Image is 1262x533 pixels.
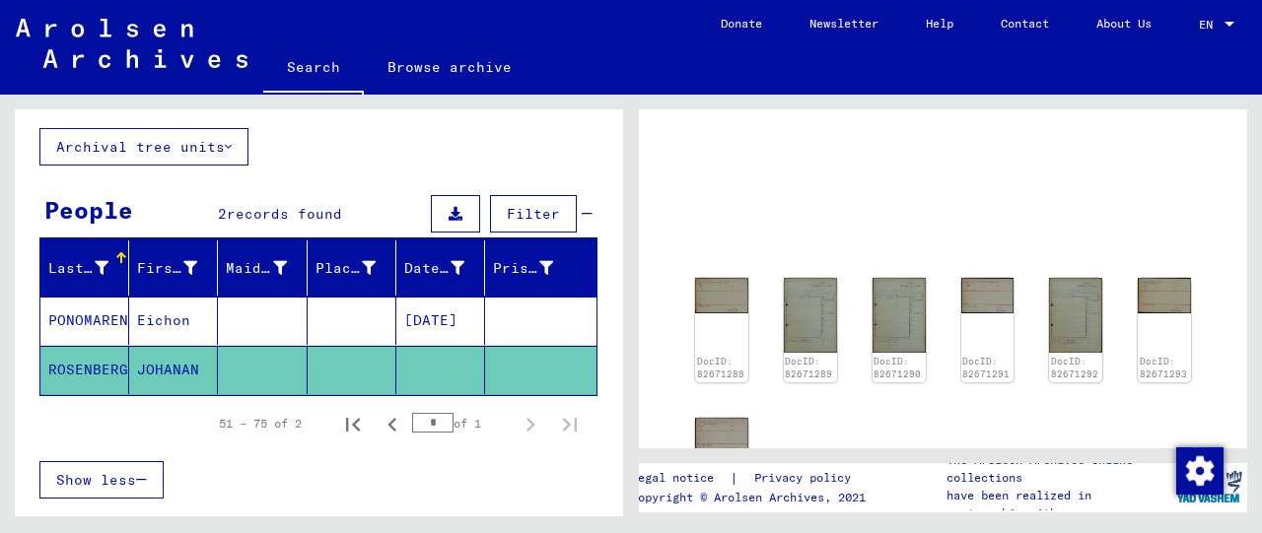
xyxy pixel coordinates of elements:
[218,205,227,223] span: 2
[1172,462,1246,511] img: yv_logo.png
[315,252,400,284] div: Place of Birth
[946,451,1171,487] p: The Arolsen Archives online collections
[493,258,553,279] div: Prisoner #
[396,240,485,296] mat-header-cell: Date of Birth
[490,195,577,233] button: Filter
[631,489,875,506] p: Copyright © Arolsen Archives, 2021
[333,404,373,443] button: First page
[40,297,129,345] mat-cell: PONOMARENKO
[129,240,218,296] mat-header-cell: First Name
[219,415,302,433] div: 51 – 75 of 2
[315,258,376,279] div: Place of Birth
[364,43,535,91] a: Browse archive
[263,43,364,95] a: Search
[946,487,1171,522] p: have been realized in partnership with
[1051,356,1098,380] a: DocID: 82671292
[738,468,875,489] a: Privacy policy
[56,471,136,489] span: Show less
[227,205,342,223] span: records found
[785,356,832,380] a: DocID: 82671289
[874,356,921,380] a: DocID: 82671290
[308,240,396,296] mat-header-cell: Place of Birth
[485,240,596,296] mat-header-cell: Prisoner #
[137,252,222,284] div: First Name
[39,128,248,166] button: Archival tree units
[1199,18,1221,32] span: EN
[48,252,133,284] div: Last Name
[373,404,412,443] button: Previous page
[697,356,744,380] a: DocID: 82671288
[404,258,464,279] div: Date of Birth
[129,346,218,394] mat-cell: JOHANAN
[226,258,286,279] div: Maiden Name
[44,192,133,228] div: People
[40,346,129,394] mat-cell: ROSENBERG
[48,258,108,279] div: Last Name
[218,240,307,296] mat-header-cell: Maiden Name
[1049,278,1102,353] img: 001.jpg
[1138,278,1191,313] img: 001.jpg
[412,414,511,433] div: of 1
[39,461,164,499] button: Show less
[961,278,1015,313] img: 001.jpg
[631,468,730,489] a: Legal notice
[631,468,875,489] div: |
[507,205,560,223] span: Filter
[962,356,1010,380] a: DocID: 82671291
[493,252,578,284] div: Prisoner #
[511,404,550,443] button: Next page
[784,278,837,353] img: 001.jpg
[129,297,218,345] mat-cell: Eichon
[873,278,926,353] img: 001.jpg
[16,19,247,68] img: Arolsen_neg.svg
[550,404,590,443] button: Last page
[404,252,489,284] div: Date of Birth
[695,278,748,313] img: 001.jpg
[226,252,311,284] div: Maiden Name
[40,240,129,296] mat-header-cell: Last Name
[137,258,197,279] div: First Name
[695,418,748,452] img: 001.jpg
[396,297,485,345] mat-cell: [DATE]
[1176,447,1224,495] img: Change consent
[1140,356,1187,380] a: DocID: 82671293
